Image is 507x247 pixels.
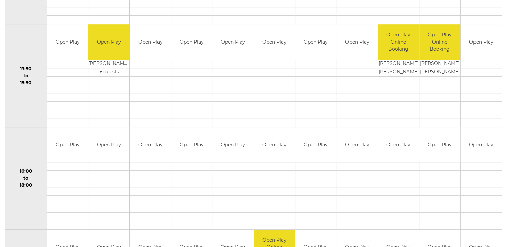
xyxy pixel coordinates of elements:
[378,60,419,68] td: [PERSON_NAME]
[461,24,502,60] td: Open Play
[88,24,129,60] td: Open Play
[378,127,419,162] td: Open Play
[88,60,129,68] td: [PERSON_NAME] (G)
[419,60,460,68] td: [PERSON_NAME]
[254,127,295,162] td: Open Play
[130,24,171,60] td: Open Play
[5,24,47,127] td: 13:50 to 15:50
[295,127,336,162] td: Open Play
[130,127,171,162] td: Open Play
[461,127,502,162] td: Open Play
[378,24,419,60] td: Open Play Online Booking
[419,127,460,162] td: Open Play
[212,24,253,60] td: Open Play
[88,127,129,162] td: Open Play
[254,24,295,60] td: Open Play
[47,127,88,162] td: Open Play
[171,127,212,162] td: Open Play
[212,127,253,162] td: Open Play
[295,24,336,60] td: Open Play
[336,24,377,60] td: Open Play
[47,24,88,60] td: Open Play
[419,24,460,60] td: Open Play Online Booking
[171,24,212,60] td: Open Play
[419,68,460,76] td: [PERSON_NAME]
[336,127,377,162] td: Open Play
[88,68,129,76] td: + guests
[5,127,47,230] td: 16:00 to 18:00
[378,68,419,76] td: [PERSON_NAME]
